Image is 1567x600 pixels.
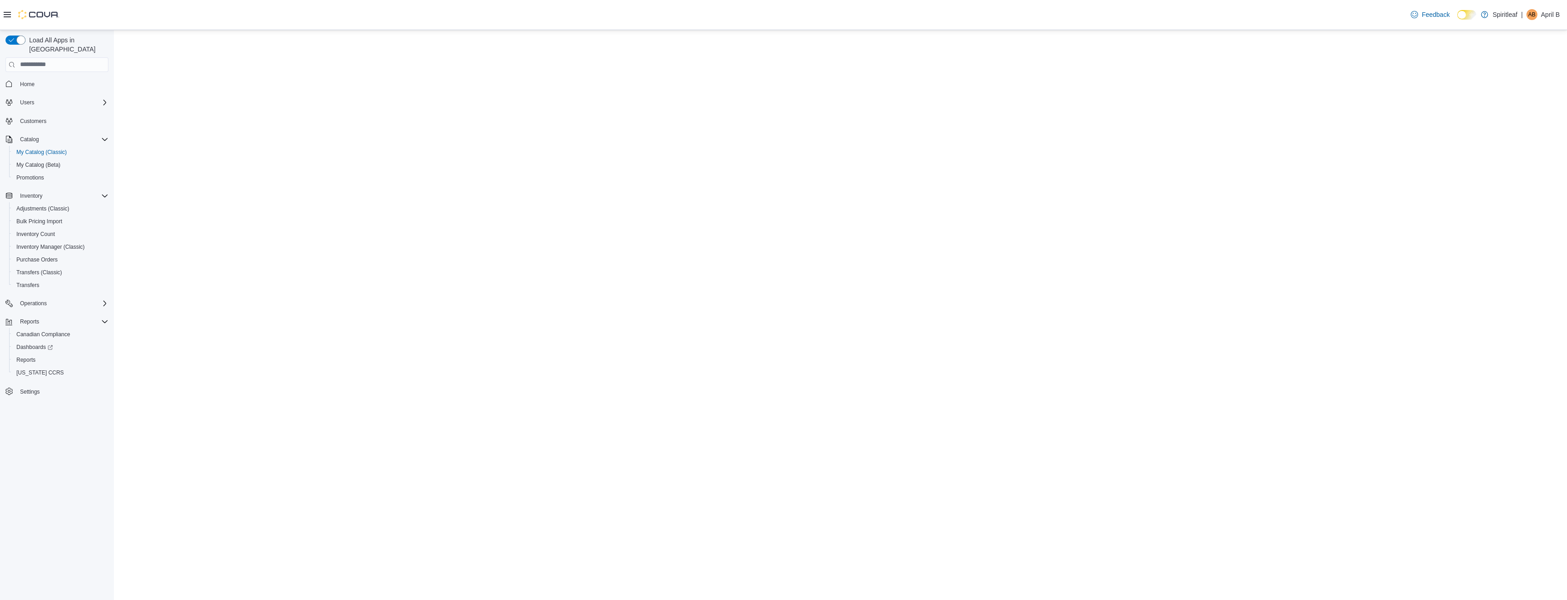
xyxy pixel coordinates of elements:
span: My Catalog (Beta) [16,161,61,169]
button: My Catalog (Beta) [9,159,112,171]
button: [US_STATE] CCRS [9,366,112,379]
a: Promotions [13,172,48,183]
button: Reports [2,315,112,328]
a: Transfers [13,280,43,291]
p: | [1521,9,1523,20]
span: AB [1528,9,1536,20]
span: My Catalog (Classic) [13,147,108,158]
input: Dark Mode [1457,10,1476,20]
span: Inventory Count [16,231,55,238]
button: Catalog [16,134,42,145]
button: Reports [16,316,43,327]
button: Users [2,96,112,109]
div: April B [1526,9,1537,20]
a: [US_STATE] CCRS [13,367,67,378]
span: Reports [20,318,39,325]
span: Settings [20,388,40,395]
button: Customers [2,114,112,128]
span: Canadian Compliance [13,329,108,340]
button: Inventory Count [9,228,112,241]
button: Users [16,97,38,108]
span: Inventory Manager (Classic) [13,241,108,252]
a: Feedback [1407,5,1453,24]
a: Reports [13,354,39,365]
span: Adjustments (Classic) [16,205,69,212]
button: My Catalog (Classic) [9,146,112,159]
span: Adjustments (Classic) [13,203,108,214]
span: Bulk Pricing Import [16,218,62,225]
button: Inventory Manager (Classic) [9,241,112,253]
a: Home [16,79,38,90]
a: Bulk Pricing Import [13,216,66,227]
span: Catalog [16,134,108,145]
span: [US_STATE] CCRS [16,369,64,376]
img: Cova [18,10,59,19]
a: My Catalog (Beta) [13,159,64,170]
span: Transfers [13,280,108,291]
span: Users [20,99,34,106]
span: Reports [13,354,108,365]
span: Purchase Orders [13,254,108,265]
button: Transfers [9,279,112,292]
span: Canadian Compliance [16,331,70,338]
a: Adjustments (Classic) [13,203,73,214]
button: Catalog [2,133,112,146]
a: Purchase Orders [13,254,61,265]
a: Customers [16,116,50,127]
button: Purchase Orders [9,253,112,266]
button: Reports [9,354,112,366]
button: Home [2,77,112,91]
span: Home [20,81,35,88]
a: Transfers (Classic) [13,267,66,278]
span: Promotions [16,174,44,181]
span: Washington CCRS [13,367,108,378]
a: My Catalog (Classic) [13,147,71,158]
nav: Complex example [5,74,108,422]
button: Promotions [9,171,112,184]
button: Adjustments (Classic) [9,202,112,215]
a: Settings [16,386,43,397]
span: Inventory Count [13,229,108,240]
span: Operations [20,300,47,307]
span: Promotions [13,172,108,183]
span: Users [16,97,108,108]
span: Inventory [20,192,42,200]
span: Transfers (Classic) [16,269,62,276]
button: Inventory [16,190,46,201]
span: Transfers [16,282,39,289]
span: Reports [16,356,36,364]
a: Dashboards [9,341,112,354]
span: Customers [16,115,108,127]
button: Settings [2,385,112,398]
span: Dashboards [16,344,53,351]
span: Home [16,78,108,90]
button: Operations [16,298,51,309]
button: Canadian Compliance [9,328,112,341]
span: Settings [16,385,108,397]
span: My Catalog (Classic) [16,149,67,156]
a: Inventory Manager (Classic) [13,241,88,252]
span: Operations [16,298,108,309]
span: My Catalog (Beta) [13,159,108,170]
span: Dashboards [13,342,108,353]
span: Feedback [1422,10,1449,19]
p: April B [1541,9,1560,20]
span: Inventory [16,190,108,201]
a: Canadian Compliance [13,329,74,340]
span: Catalog [20,136,39,143]
p: Spiritleaf [1493,9,1517,20]
button: Inventory [2,190,112,202]
span: Customers [20,118,46,125]
button: Operations [2,297,112,310]
a: Dashboards [13,342,56,353]
button: Bulk Pricing Import [9,215,112,228]
span: Transfers (Classic) [13,267,108,278]
span: Load All Apps in [GEOGRAPHIC_DATA] [26,36,108,54]
span: Purchase Orders [16,256,58,263]
button: Transfers (Classic) [9,266,112,279]
span: Reports [16,316,108,327]
a: Inventory Count [13,229,59,240]
span: Inventory Manager (Classic) [16,243,85,251]
span: Bulk Pricing Import [13,216,108,227]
